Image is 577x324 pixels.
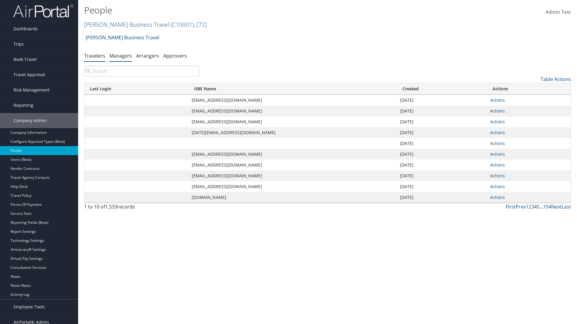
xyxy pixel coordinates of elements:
[163,52,187,59] a: Approvers
[545,9,571,15] span: Admin Test
[14,21,38,36] span: Dashboards
[490,97,505,103] a: Actions
[397,181,487,192] td: [DATE]
[14,67,45,82] span: Travel Approval
[487,83,571,95] th: Actions
[13,4,73,18] img: airportal-logo.png
[189,149,397,160] td: [EMAIL_ADDRESS][DOMAIN_NAME]
[136,52,159,59] a: Arrangers
[541,76,571,82] a: Table Actions
[534,203,537,210] a: 4
[526,203,529,210] a: 1
[86,31,159,43] a: [PERSON_NAME] Business Travel
[531,203,534,210] a: 3
[84,203,199,213] div: 1 to 10 of records
[194,20,207,28] span: , [ 72 ]
[397,83,487,95] th: Created: activate to sort column ascending
[490,108,505,114] a: Actions
[397,160,487,170] td: [DATE]
[397,138,487,149] td: [DATE]
[84,20,207,28] a: [PERSON_NAME] Business Travel
[397,116,487,127] td: [DATE]
[490,184,505,189] a: Actions
[490,162,505,168] a: Actions
[14,299,45,314] span: Employee Tools
[490,173,505,178] a: Actions
[84,83,189,95] th: Last Login: activate to sort column ascending
[397,95,487,106] td: [DATE]
[490,130,505,135] a: Actions
[397,170,487,181] td: [DATE]
[189,170,397,181] td: [EMAIL_ADDRESS][DOMAIN_NAME]
[189,181,397,192] td: [EMAIL_ADDRESS][DOMAIN_NAME]
[490,151,505,157] a: Actions
[171,20,194,28] span: ( C10001 )
[189,160,397,170] td: [EMAIL_ADDRESS][DOMAIN_NAME]
[189,127,397,138] td: [DATE][EMAIL_ADDRESS][DOMAIN_NAME]
[84,66,199,76] input: Search
[84,4,409,16] h1: People
[189,83,397,95] th: OBE Name: activate to sort column ascending
[109,52,132,59] a: Managers
[537,203,539,210] a: 5
[543,203,551,210] a: 154
[562,203,571,210] a: Last
[105,203,117,210] span: 1,533
[14,82,50,97] span: Risk Management
[189,106,397,116] td: [EMAIL_ADDRESS][DOMAIN_NAME]
[490,140,505,146] a: Actions
[490,194,505,200] a: Actions
[397,127,487,138] td: [DATE]
[539,203,543,210] span: …
[189,192,397,203] td: [DOMAIN_NAME]
[529,203,531,210] a: 2
[397,192,487,203] td: [DATE]
[397,149,487,160] td: [DATE]
[490,119,505,124] a: Actions
[516,203,526,210] a: Prev
[14,98,33,113] span: Reporting
[14,113,47,128] span: Company Admin
[551,203,562,210] a: Next
[14,52,37,67] span: Book Travel
[14,37,24,52] span: Trips
[189,95,397,106] td: [EMAIL_ADDRESS][DOMAIN_NAME]
[397,106,487,116] td: [DATE]
[189,116,397,127] td: [EMAIL_ADDRESS][DOMAIN_NAME]
[545,3,571,22] a: Admin Test
[84,52,105,59] a: Travelers
[506,203,516,210] a: First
